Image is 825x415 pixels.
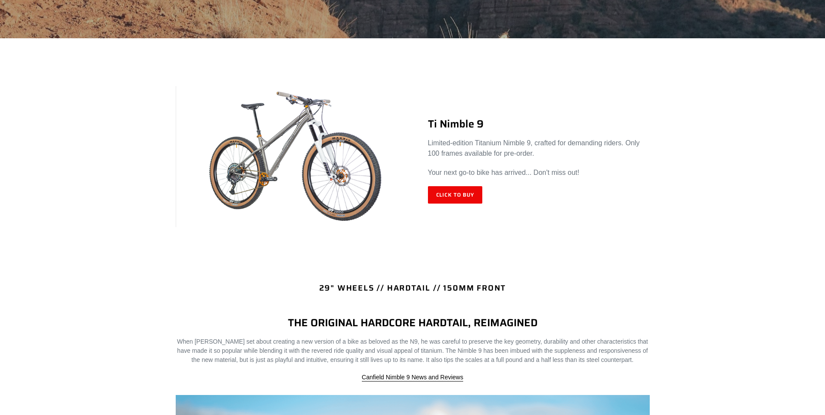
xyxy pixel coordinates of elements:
[428,186,483,204] a: Click to Buy: TI NIMBLE 9
[428,138,650,159] p: Limited-edition Titanium Nimble 9, crafted for demanding riders. Only 100 frames available for pr...
[428,167,650,178] p: Your next go-to bike has arrived... Don't miss out!
[176,337,650,365] p: When [PERSON_NAME] set about creating a new version of a bike as beloved as the N9, he was carefu...
[176,317,650,329] h4: THE ORIGINAL HARDCORE HARDTAIL, REIMAGINED
[362,374,463,382] a: Canfield Nimble 9 News and Reviews
[176,284,650,293] h4: 29" WHEELS // HARDTAIL // 150MM FRONT
[428,118,650,131] h2: Ti Nimble 9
